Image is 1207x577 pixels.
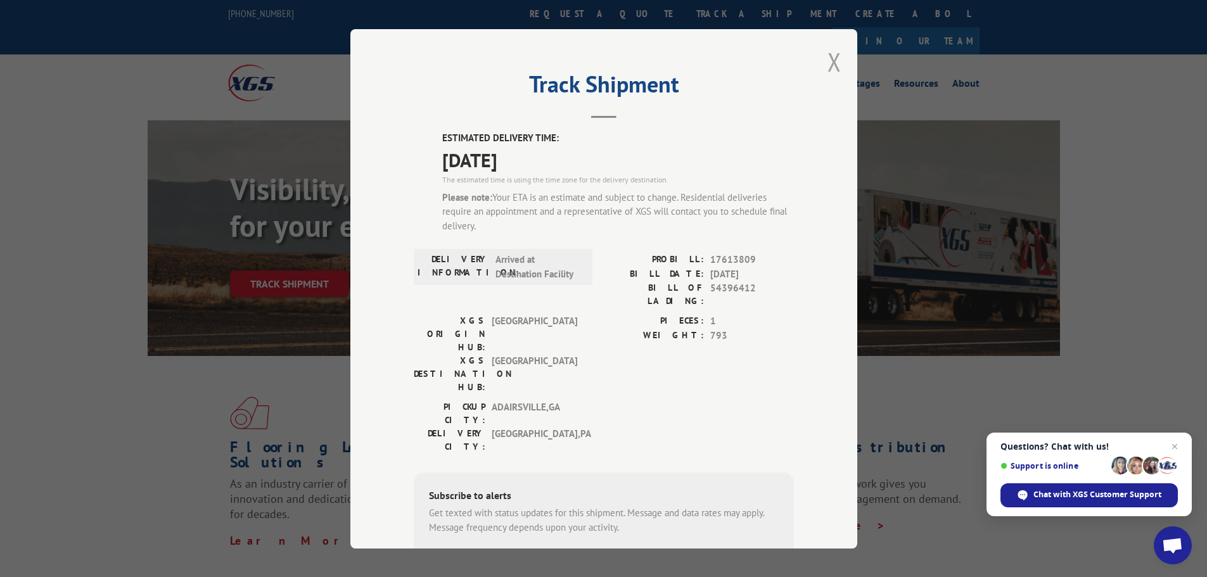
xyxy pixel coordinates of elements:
label: ESTIMATED DELIVERY TIME: [442,131,794,146]
span: 793 [710,328,794,343]
span: [DATE] [442,145,794,174]
span: 17613809 [710,253,794,267]
button: Close modal [827,45,841,79]
div: Get texted with status updates for this shipment. Message and data rates may apply. Message frequ... [429,506,779,535]
label: BILL OF LADING: [604,281,704,308]
h2: Track Shipment [414,75,794,99]
span: ADAIRSVILLE , GA [492,400,577,427]
div: Subscribe to alerts [429,488,779,506]
span: [GEOGRAPHIC_DATA] , PA [492,427,577,453]
span: Close chat [1167,439,1182,454]
span: [GEOGRAPHIC_DATA] [492,354,577,394]
div: Chat with XGS Customer Support [1000,483,1178,507]
div: The estimated time is using the time zone for the delivery destination. [442,174,794,185]
label: DELIVERY CITY: [414,427,485,453]
label: PROBILL: [604,253,704,267]
label: WEIGHT: [604,328,704,343]
label: DELIVERY INFORMATION: [418,253,489,281]
div: Open chat [1154,526,1192,564]
span: 54396412 [710,281,794,308]
span: [DATE] [710,267,794,281]
div: Your ETA is an estimate and subject to change. Residential deliveries require an appointment and ... [442,190,794,233]
span: Arrived at Destination Facility [495,253,581,281]
span: Support is online [1000,461,1107,471]
label: PICKUP CITY: [414,400,485,427]
span: Chat with XGS Customer Support [1033,489,1161,500]
label: XGS ORIGIN HUB: [414,314,485,354]
span: [GEOGRAPHIC_DATA] [492,314,577,354]
label: BILL DATE: [604,267,704,281]
label: XGS DESTINATION HUB: [414,354,485,394]
span: 1 [710,314,794,329]
label: PIECES: [604,314,704,329]
strong: Please note: [442,191,492,203]
span: Questions? Chat with us! [1000,441,1178,452]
